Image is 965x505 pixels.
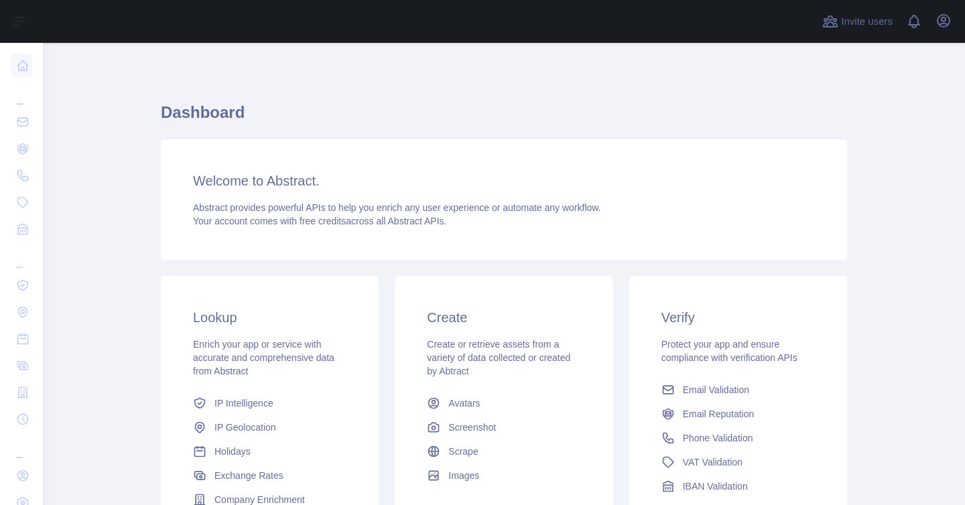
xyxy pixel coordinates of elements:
span: Your account comes with across all Abstract APIs. [193,216,446,226]
a: Holidays [188,439,352,463]
a: IBAN Validation [656,474,820,498]
a: IP Geolocation [188,415,352,439]
h3: Lookup [193,308,346,327]
span: Avatars [448,396,480,410]
span: Protect your app and ensure compliance with verification APIs [661,339,797,363]
a: Images [422,463,586,488]
span: Email Reputation [683,407,755,421]
a: IP Intelligence [188,391,352,415]
h1: Dashboard [161,102,847,134]
span: Images [448,469,479,482]
span: Exchange Rates [214,469,283,482]
span: VAT Validation [683,455,743,469]
a: Email Validation [656,378,820,402]
button: Invite users [820,11,895,32]
span: Email Validation [683,383,749,396]
div: ... [11,434,32,461]
span: Holidays [214,445,251,458]
span: Invite users [841,14,893,29]
a: Avatars [422,391,586,415]
span: IP Intelligence [214,396,273,410]
a: Phone Validation [656,426,820,450]
a: Screenshot [422,415,586,439]
span: IBAN Validation [683,480,748,493]
h3: Verify [661,308,815,327]
a: Email Reputation [656,402,820,426]
span: Screenshot [448,421,496,434]
h3: Welcome to Abstract. [193,171,815,190]
span: Abstract provides powerful APIs to help you enrich any user experience or automate any workflow. [193,202,601,213]
h3: Create [427,308,580,327]
span: free credits [300,216,346,226]
a: Scrape [422,439,586,463]
span: Create or retrieve assets from a variety of data collected or created by Abtract [427,339,570,376]
div: ... [11,244,32,271]
span: IP Geolocation [214,421,276,434]
span: Scrape [448,445,478,458]
a: VAT Validation [656,450,820,474]
span: Phone Validation [683,431,753,445]
span: Enrich your app or service with accurate and comprehensive data from Abstract [193,339,334,376]
div: ... [11,80,32,107]
a: Exchange Rates [188,463,352,488]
